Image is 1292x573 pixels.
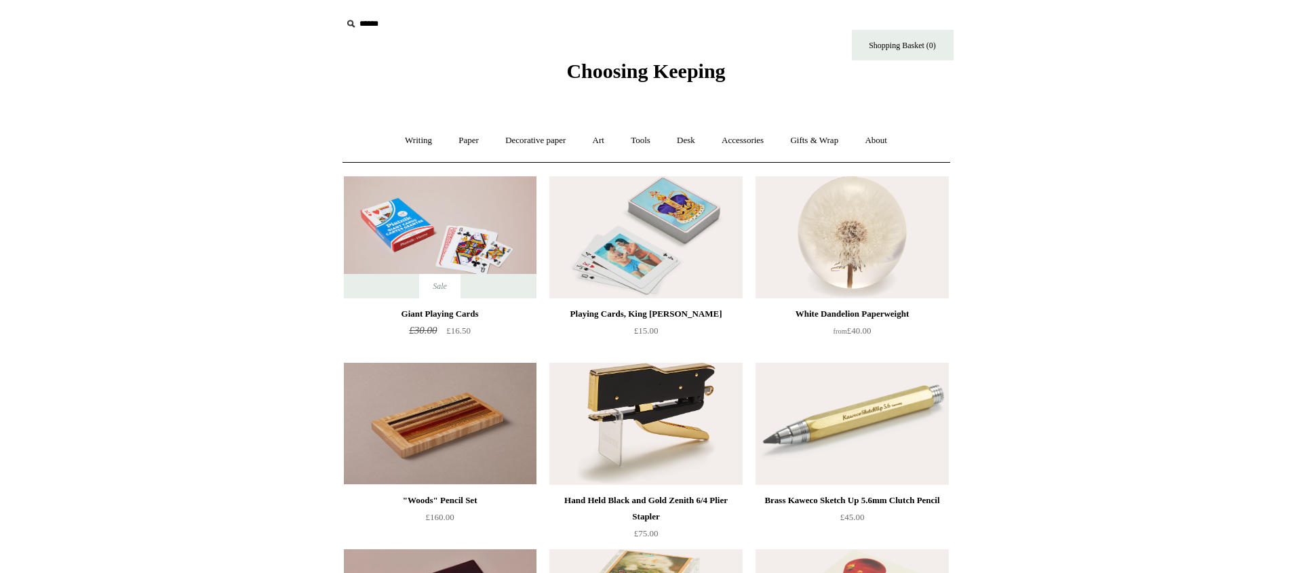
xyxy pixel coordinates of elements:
[549,176,742,298] a: Playing Cards, King Charles III Playing Cards, King Charles III
[549,363,742,485] img: Hand Held Black and Gold Zenith 6/4 Plier Stapler
[344,363,536,485] a: "Woods" Pencil Set "Woods" Pencil Set
[756,306,948,361] a: White Dandelion Paperweight from£40.00
[756,176,948,298] img: White Dandelion Paperweight
[553,306,739,322] div: Playing Cards, King [PERSON_NAME]
[347,306,533,322] div: Giant Playing Cards
[634,325,659,336] span: £15.00
[852,30,954,60] a: Shopping Basket (0)
[665,123,707,159] a: Desk
[493,123,578,159] a: Decorative paper
[425,512,454,522] span: £160.00
[840,512,865,522] span: £45.00
[634,528,659,538] span: £75.00
[344,176,536,298] img: Giant Playing Cards
[778,123,850,159] a: Gifts & Wrap
[756,492,948,548] a: Brass Kaweco Sketch Up 5.6mm Clutch Pencil £45.00
[344,306,536,361] a: Giant Playing Cards £30.00 £16.50
[549,492,742,548] a: Hand Held Black and Gold Zenith 6/4 Plier Stapler £75.00
[549,363,742,485] a: Hand Held Black and Gold Zenith 6/4 Plier Stapler Hand Held Black and Gold Zenith 6/4 Plier Stapler
[756,363,948,485] img: Brass Kaweco Sketch Up 5.6mm Clutch Pencil
[834,325,872,336] span: £40.00
[344,363,536,485] img: "Woods" Pencil Set
[756,176,948,298] a: White Dandelion Paperweight White Dandelion Paperweight
[566,60,725,82] span: Choosing Keeping
[344,176,536,298] a: Giant Playing Cards Giant Playing Cards Sale
[446,325,471,336] span: £16.50
[549,306,742,361] a: Playing Cards, King [PERSON_NAME] £15.00
[393,123,444,159] a: Writing
[566,71,725,80] a: Choosing Keeping
[553,492,739,525] div: Hand Held Black and Gold Zenith 6/4 Plier Stapler
[756,363,948,485] a: Brass Kaweco Sketch Up 5.6mm Clutch Pencil Brass Kaweco Sketch Up 5.6mm Clutch Pencil
[344,492,536,548] a: "Woods" Pencil Set £160.00
[834,328,847,335] span: from
[759,492,945,509] div: Brass Kaweco Sketch Up 5.6mm Clutch Pencil
[549,176,742,298] img: Playing Cards, King Charles III
[709,123,776,159] a: Accessories
[409,325,437,336] span: £30.00
[446,123,491,159] a: Paper
[759,306,945,322] div: White Dandelion Paperweight
[347,492,533,509] div: "Woods" Pencil Set
[853,123,899,159] a: About
[581,123,616,159] a: Art
[619,123,663,159] a: Tools
[419,274,461,298] span: Sale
